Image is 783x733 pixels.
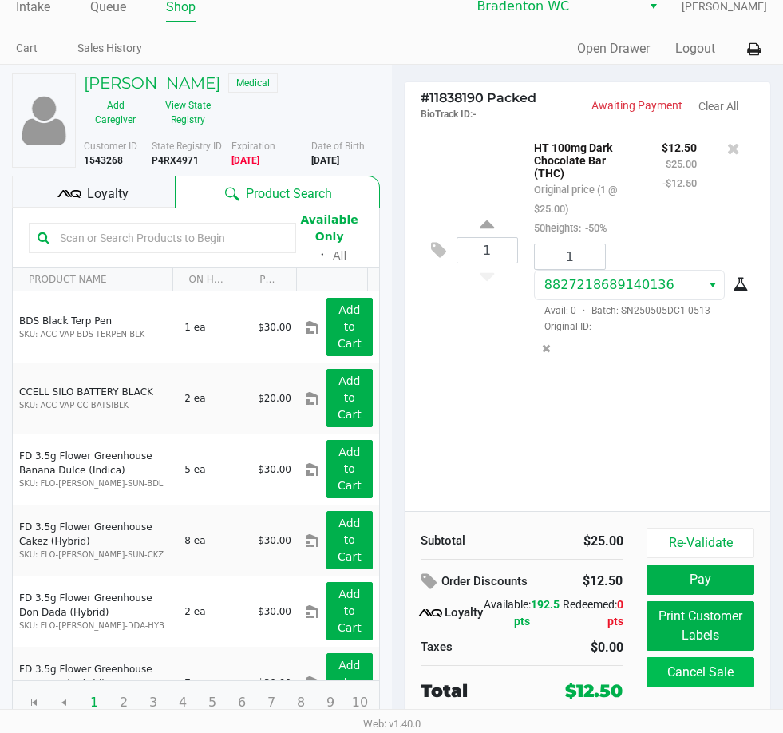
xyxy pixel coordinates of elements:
td: 2 ea [177,363,251,434]
b: 1543268 [84,155,123,166]
button: Clear All [698,98,738,115]
span: 11838190 Packed [421,90,536,105]
div: Total [421,678,540,704]
button: Re-Validate [647,528,753,558]
td: 8 ea [177,505,251,576]
button: Add Caregiver [84,93,147,133]
h5: [PERSON_NAME] [84,73,220,93]
button: Cancel Sale [647,657,753,687]
small: $25.00 [666,158,697,170]
button: Open Drawer [577,39,650,58]
span: -50% [581,222,607,234]
div: Taxes [421,638,510,656]
span: $30.00 [258,535,291,546]
span: $30.00 [258,606,291,617]
p: HT 100mg Dark Chocolate Bar (THC) [534,137,638,180]
span: Go to the previous page [57,696,70,709]
div: Data table [13,268,379,680]
button: Select [701,271,724,299]
span: · [576,305,591,316]
td: 5 ea [177,434,251,505]
b: [DATE] [311,155,339,166]
b: P4RX4971 [152,155,199,166]
span: Go to the first page [28,696,41,709]
p: SKU: ACC-VAP-BDS-TERPEN-BLK [19,328,171,340]
span: Date of Birth [311,141,365,152]
app-button-loader: Add to Cart [338,517,362,563]
small: Original price (1 @ $25.00) [534,184,617,215]
span: Page 4 [168,687,198,718]
td: FD 3.5g Flower Greenhouse Don Dada (Hybrid) [13,576,177,647]
button: Add to Cart [326,582,372,640]
p: $12.50 [662,137,697,154]
p: SKU: ACC-VAP-CC-BATSIBLK [19,399,171,411]
input: Scan or Search Products to Begin [53,226,287,250]
button: Remove the package from the orderLine [536,334,557,363]
p: Awaiting Payment [587,97,682,114]
span: Page 9 [315,687,346,718]
app-button-loader: Add to Cart [338,303,362,350]
span: Page 7 [256,687,287,718]
span: $20.00 [258,393,291,404]
td: 7 ea [177,647,251,718]
a: Cart [16,38,38,58]
button: Pay [647,565,753,595]
th: ON HAND [172,268,243,291]
span: State Registry ID [152,141,222,152]
div: Redeemed: [560,596,623,630]
small: -$12.50 [662,177,697,189]
span: Go to the next page [375,687,405,718]
td: FD 3.5g Flower Greenhouse Cakez (Hybrid) [13,505,177,576]
button: Add to Cart [326,369,372,427]
div: $0.00 [534,638,623,657]
span: Expiration [231,141,275,152]
span: - [473,109,477,120]
th: PRICE [243,268,296,291]
app-button-loader: Add to Cart [338,446,362,492]
span: # [421,90,429,105]
button: Logout [675,39,715,58]
span: Medical [228,73,278,93]
p: SKU: FLO-[PERSON_NAME]-SUN-CKZ [19,549,171,561]
p: SKU: FLO-[PERSON_NAME]-SUN-BDL [19,477,171,489]
app-button-loader: Add to Cart [338,374,362,421]
span: $30.00 [258,677,291,688]
span: Product Search [246,184,332,204]
app-button-loader: Add to Cart [338,588,362,634]
button: View State Registry [147,93,219,133]
span: Page 10 [345,687,375,718]
span: $30.00 [258,322,291,333]
button: Add to Cart [326,298,372,356]
div: Order Discounts [421,568,548,596]
span: Page 5 [197,687,227,718]
div: $25.00 [534,532,623,551]
p: SKU: FLO-[PERSON_NAME]-DDA-HYB [19,620,171,632]
span: BioTrack ID: [421,109,473,120]
span: Page 8 [286,687,316,718]
span: Customer ID [84,141,137,152]
td: FD 3.5g Flower Greenhouse Hot Mess (Hybrid) [13,647,177,718]
button: Add to Cart [326,653,372,711]
div: Loyalty [421,604,484,623]
span: Page 2 [109,687,139,718]
span: Original ID: [534,319,746,334]
app-button-loader: Add to Cart [338,659,362,705]
span: Loyalty [87,184,129,204]
span: Web: v1.40.0 [363,718,421,730]
td: 1 ea [177,291,251,363]
span: 192.5 pts [514,598,560,628]
button: Print Customer Labels [647,601,753,651]
span: ᛫ [312,248,333,263]
td: 2 ea [177,576,251,647]
b: Medical card expired [231,155,259,166]
a: Sales History [77,38,142,58]
span: $30.00 [258,464,291,475]
div: Subtotal [421,532,510,550]
button: All [333,248,346,264]
div: $12.50 [565,678,623,704]
span: Page 6 [227,687,257,718]
div: $12.50 [571,568,623,595]
span: Avail: 0 Batch: SN250505DC1-0513 [534,305,710,316]
span: Go to the first page [19,687,49,718]
div: Available: [484,596,560,630]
